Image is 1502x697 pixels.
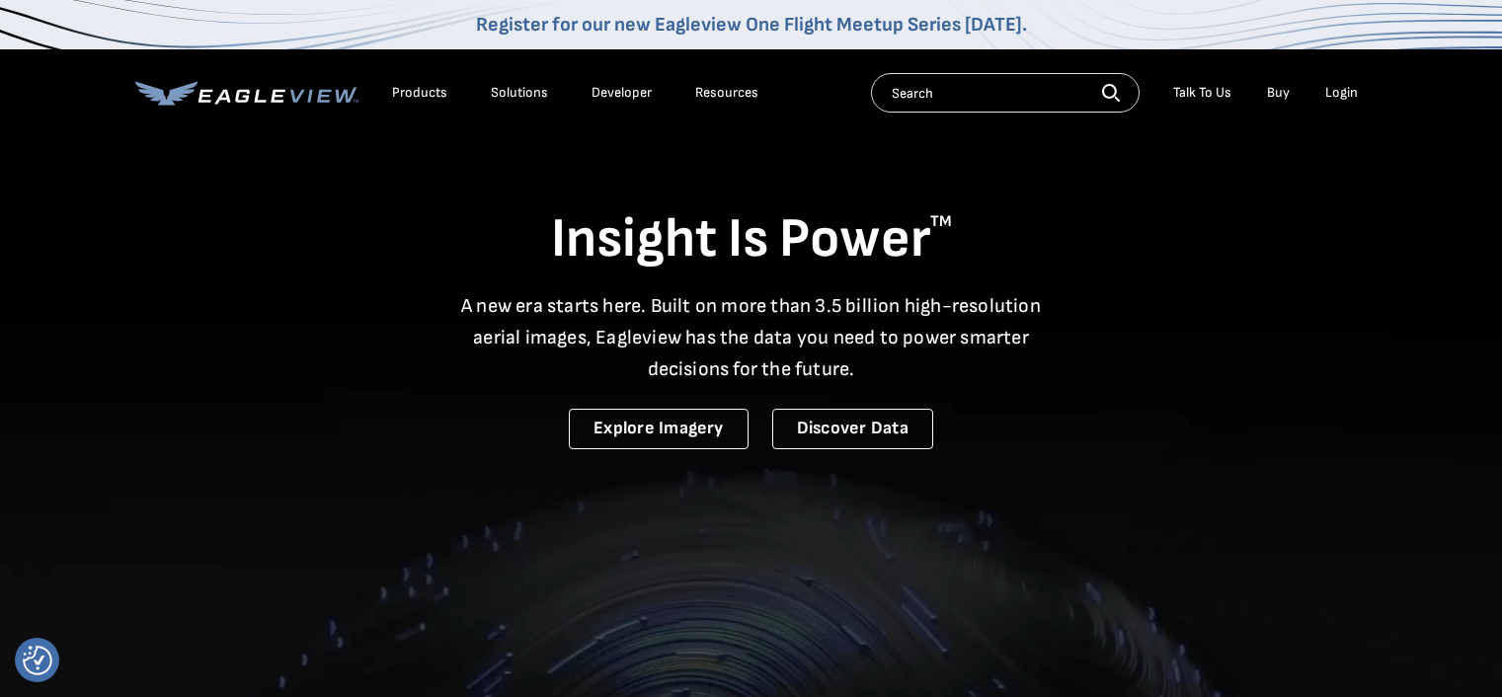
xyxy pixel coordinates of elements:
[135,205,1368,274] h1: Insight Is Power
[1173,84,1231,102] div: Talk To Us
[392,84,447,102] div: Products
[930,212,952,231] sup: TM
[476,13,1027,37] a: Register for our new Eagleview One Flight Meetup Series [DATE].
[1325,84,1358,102] div: Login
[491,84,548,102] div: Solutions
[569,409,749,449] a: Explore Imagery
[23,646,52,675] img: Revisit consent button
[772,409,933,449] a: Discover Data
[449,290,1054,385] p: A new era starts here. Built on more than 3.5 billion high-resolution aerial images, Eagleview ha...
[23,646,52,675] button: Consent Preferences
[1267,84,1290,102] a: Buy
[871,73,1140,113] input: Search
[695,84,758,102] div: Resources
[592,84,652,102] a: Developer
